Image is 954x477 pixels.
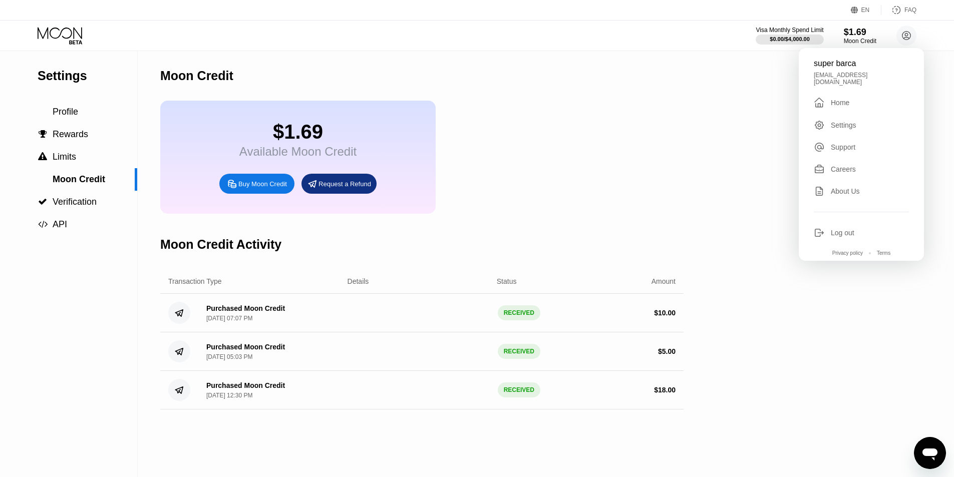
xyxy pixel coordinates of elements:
div: RECEIVED [498,382,540,397]
div:  [814,97,825,109]
span: Rewards [53,129,88,139]
div: $0.00 / $4,000.00 [770,36,810,42]
div: Careers [814,164,909,175]
div: EN [861,7,870,14]
div: Settings [38,69,137,83]
div: Privacy policy [832,250,863,256]
div:  [38,130,48,139]
div: Details [348,277,369,285]
div: Purchased Moon Credit [206,381,285,389]
div: Settings [831,121,856,129]
div: Careers [831,165,856,173]
div: RECEIVED [498,305,540,320]
div: [DATE] 07:07 PM [206,315,252,322]
div: Transaction Type [168,277,222,285]
span: API [53,219,67,229]
div: Status [497,277,517,285]
div: Request a Refund [319,180,371,188]
div: Support [814,142,909,153]
div: Home [814,97,909,109]
div: FAQ [881,5,916,15]
div: About Us [814,186,909,197]
div: [DATE] 05:03 PM [206,353,252,360]
div: Buy Moon Credit [238,180,287,188]
div: $1.69 [239,121,357,143]
div: EN [851,5,881,15]
div: Moon Credit Activity [160,237,281,252]
div: super barca [814,59,909,68]
div: [DATE] 12:30 PM [206,392,252,399]
div: Request a Refund [301,174,377,194]
span: Moon Credit [53,174,105,184]
div: Visa Monthly Spend Limit [756,27,823,34]
div: Purchased Moon Credit [206,343,285,351]
div: Support [831,143,855,151]
div: Amount [652,277,676,285]
span:  [38,220,48,229]
div: Log out [831,229,854,237]
div: Home [831,99,849,107]
div: About Us [831,187,860,195]
span:  [39,130,47,139]
div:  [38,197,48,206]
div: Moon Credit [160,69,233,83]
div: Purchased Moon Credit [206,304,285,312]
div: $1.69 [844,27,876,38]
div: FAQ [904,7,916,14]
div: Terms [877,250,890,256]
div: $ 18.00 [654,386,676,394]
div: $ 10.00 [654,309,676,317]
iframe: Button to launch messaging window [914,437,946,469]
div: Visa Monthly Spend Limit$0.00/$4,000.00 [756,27,823,45]
div: Log out [814,227,909,238]
span:  [38,197,47,206]
div: Settings [814,120,909,131]
span: Limits [53,152,76,162]
div: $1.69Moon Credit [844,27,876,45]
span: Verification [53,197,97,207]
span:  [38,152,47,161]
div: $ 5.00 [658,347,676,355]
div: Moon Credit [844,38,876,45]
span: Profile [53,107,78,117]
div: Buy Moon Credit [219,174,294,194]
div:  [38,152,48,161]
div: RECEIVED [498,344,540,359]
div: Available Moon Credit [239,145,357,159]
div: [EMAIL_ADDRESS][DOMAIN_NAME] [814,72,909,86]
